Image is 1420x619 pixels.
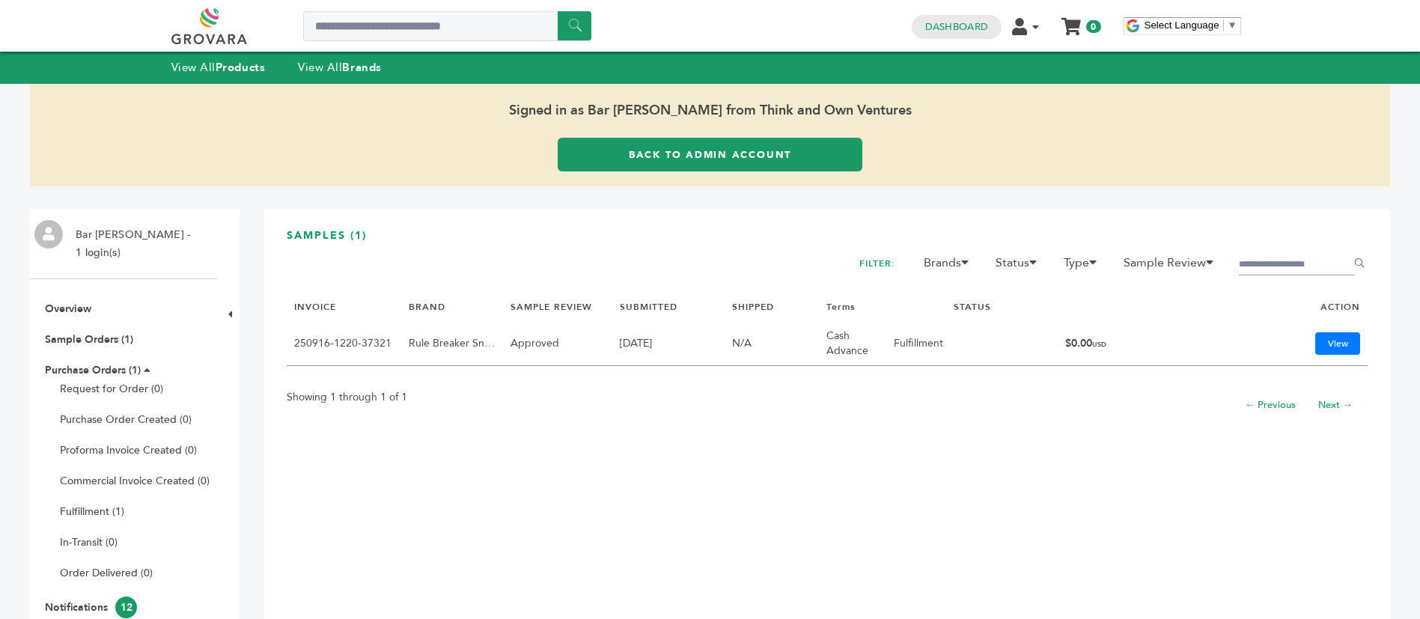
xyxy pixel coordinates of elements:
[1145,19,1219,31] span: Select Language
[859,254,895,274] h2: FILTER:
[216,60,265,75] strong: Products
[60,566,153,580] a: Order Delivered (0)
[732,301,774,313] a: SHIPPED
[1145,19,1237,31] a: Select Language​
[294,301,336,313] a: INVOICE
[886,293,1058,321] th: STATUS
[1223,19,1224,31] span: ​
[1062,13,1079,29] a: My Cart
[1116,254,1230,279] li: Sample Review
[988,254,1053,279] li: Status
[30,84,1390,138] span: Signed in as Bar [PERSON_NAME] from Think and Own Ventures
[60,382,163,396] a: Request for Order (0)
[45,600,137,615] a: Notifications12
[1245,398,1296,412] a: ← Previous
[725,321,819,366] td: N/A
[826,301,855,313] a: Terms
[1228,19,1237,31] span: ▼
[60,474,210,488] a: Commercial Invoice Created (0)
[925,20,988,34] a: Dashboard
[60,443,197,457] a: Proforma Invoice Created (0)
[60,535,118,549] a: In-Transit (0)
[1239,254,1354,275] input: Filter by keywords
[916,254,985,279] li: Brands
[171,60,266,75] a: View AllProducts
[1086,20,1100,33] span: 0
[34,220,63,248] img: profile.png
[45,332,133,347] a: Sample Orders (1)
[60,412,192,427] a: Purchase Order Created (0)
[303,11,591,41] input: Search a product or brand...
[511,301,592,313] a: SAMPLE REVIEW
[409,301,445,313] a: BRAND
[45,363,141,377] a: Purchase Orders (1)
[558,138,862,171] a: Back to Admin Account
[1058,321,1207,366] td: $0.00
[115,597,137,618] span: 12
[1315,332,1360,355] a: View
[298,60,382,75] a: View AllBrands
[1208,293,1368,321] th: ACTION
[68,226,195,262] li: Bar [PERSON_NAME] - 1 login(s)
[612,321,725,366] td: [DATE]
[1056,254,1113,279] li: Type
[1318,398,1353,412] a: Next →
[45,302,91,316] a: Overview
[819,321,886,366] td: Cash Advance
[886,321,1058,366] td: Fulfillment
[503,321,612,366] td: Approved
[287,228,1368,254] h3: SAMPLES (1)
[1092,340,1106,349] span: USD
[401,321,503,366] td: Rule Breaker Snacks
[342,60,381,75] strong: Brands
[287,388,407,406] p: Showing 1 through 1 of 1
[60,504,124,519] a: Fulfillment (1)
[620,301,677,313] a: SUBMITTED
[294,336,391,350] a: 250916-1220-37321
